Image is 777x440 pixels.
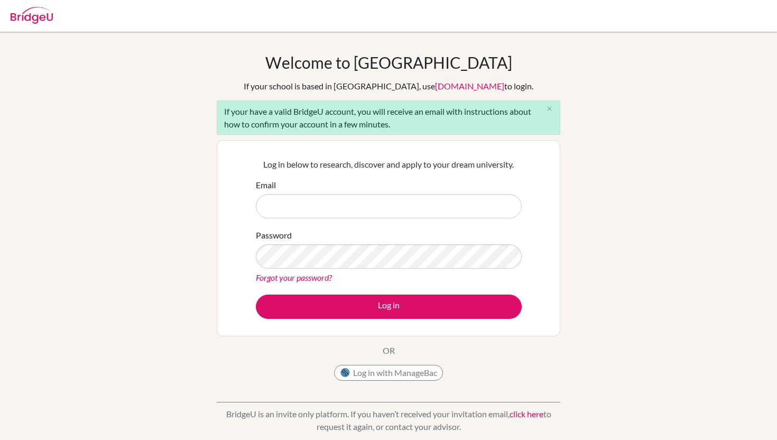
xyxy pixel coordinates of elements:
img: Bridge-U [11,7,53,24]
button: Log in [256,295,522,319]
a: Forgot your password? [256,272,332,282]
div: If your have a valid BridgeU account, you will receive an email with instructions about how to co... [217,100,560,135]
i: close [545,105,553,113]
button: Log in with ManageBac [334,365,443,381]
p: BridgeU is an invite only platform. If you haven’t received your invitation email, to request it ... [217,408,560,433]
button: Close [539,101,560,117]
p: OR [383,344,395,357]
p: Log in below to research, discover and apply to your dream university. [256,158,522,171]
a: click here [510,409,543,419]
label: Password [256,229,292,242]
div: If your school is based in [GEOGRAPHIC_DATA], use to login. [244,80,533,93]
h1: Welcome to [GEOGRAPHIC_DATA] [265,53,512,72]
a: [DOMAIN_NAME] [435,81,504,91]
label: Email [256,179,276,191]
